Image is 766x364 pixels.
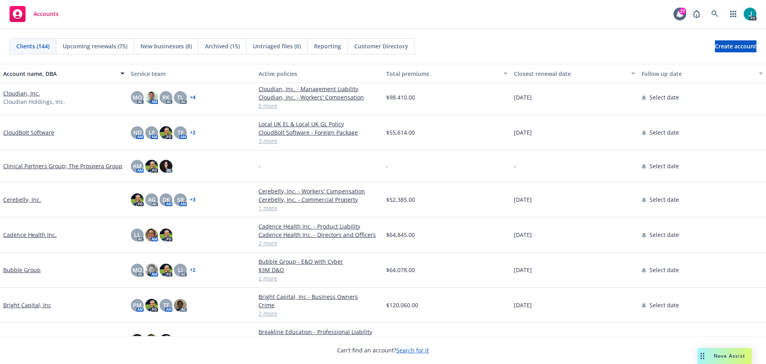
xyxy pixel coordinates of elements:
img: photo [160,334,172,347]
span: RK [162,93,170,101]
a: Report a Bug [689,6,705,22]
img: photo [131,334,144,347]
a: + 2 [190,130,195,135]
div: Follow up date [642,70,754,78]
a: Search for it [396,346,429,354]
img: photo [744,8,756,20]
span: Clients (144) [16,42,49,50]
span: AG [148,195,156,204]
span: [DATE] [514,128,532,137]
div: Total premiums [386,70,499,78]
img: photo [145,229,158,241]
a: Clinical Partners Group; The Prospera Group [3,162,122,170]
a: 3 more [259,137,380,145]
span: $64,845.00 [386,231,415,239]
img: photo [145,160,158,173]
span: PM [133,301,142,309]
span: LL [134,231,140,239]
img: photo [160,229,172,241]
span: Accounts [34,11,59,17]
img: photo [160,160,172,173]
img: photo [131,193,144,206]
span: - [259,162,261,170]
span: Select date [650,266,679,274]
span: [DATE] [514,93,532,101]
span: [DATE] [514,195,532,204]
button: Nova Assist [697,348,752,364]
a: CloudBolt Software [3,128,54,137]
img: photo [145,299,158,312]
span: [DATE] [514,301,532,309]
div: Active policies [259,70,380,78]
a: Cadence Health Inc. - Directors and Officers [259,231,380,239]
a: Cerebelly, Inc. [3,195,41,204]
span: [DATE] [514,266,532,274]
a: Cadence Health Inc. - Product Liability [259,222,380,231]
button: Service team [128,64,255,83]
span: Upcoming renewals (75) [63,42,127,50]
span: $52,385.00 [386,195,415,204]
a: Cerebelly, Inc. - Workers' Compensation [259,187,380,195]
a: 2 more [259,274,380,282]
a: CloudBolt Software - Foreign Package [259,128,380,137]
button: Active policies [255,64,383,83]
span: Select date [650,128,679,137]
a: Bright Capital, Inc - Business Owners [259,292,380,301]
span: TL [177,93,184,101]
span: ND [133,128,142,137]
span: - [514,162,516,170]
a: Cadence Health Inc. [3,231,57,239]
span: SR [177,195,184,204]
button: Closest renewal date [511,64,638,83]
span: [DATE] [514,231,532,239]
span: $64,078.00 [386,266,415,274]
a: Cloudian, Inc. - Workers' Compensation [259,93,380,101]
span: Reporting [314,42,341,50]
a: + 3 [190,197,195,202]
span: Select date [650,231,679,239]
a: Create account [715,40,756,52]
span: LI [178,266,183,274]
div: Closest renewal date [514,70,626,78]
a: Switch app [725,6,741,22]
span: Select date [650,301,679,309]
a: Bubble Group [3,266,41,274]
a: Cloudian, Inc. - Management Liability [259,85,380,93]
img: photo [145,334,158,347]
a: 2 more [259,309,380,318]
span: $98,410.00 [386,93,415,101]
button: Total premiums [383,64,511,83]
div: Service team [131,70,252,78]
span: Cloudian Holdings, Inc. [3,97,65,106]
div: Account name, DBA [3,70,116,78]
a: 2 more [259,239,380,247]
span: AM [133,162,142,170]
a: + 2 [190,268,195,273]
img: photo [160,126,172,139]
span: TF [178,128,184,137]
a: + 4 [190,95,195,100]
span: TF [163,301,169,309]
span: $120,060.00 [386,301,418,309]
img: photo [174,299,187,312]
a: Breakline Education - Professional Liability [259,328,380,336]
a: Search [707,6,723,22]
a: Local UK EL & Local UK GL Policy [259,120,380,128]
a: Crime [259,301,380,309]
a: Accounts [6,3,62,25]
span: LF [149,128,155,137]
a: Bright Capital, Inc [3,301,51,309]
span: Select date [650,195,679,204]
img: photo [145,91,158,104]
a: Cloudian, Inc. [3,89,40,97]
span: New businesses (8) [140,42,192,50]
span: Can't find an account? [337,346,429,354]
span: Untriaged files (0) [253,42,301,50]
button: Follow up date [638,64,766,83]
